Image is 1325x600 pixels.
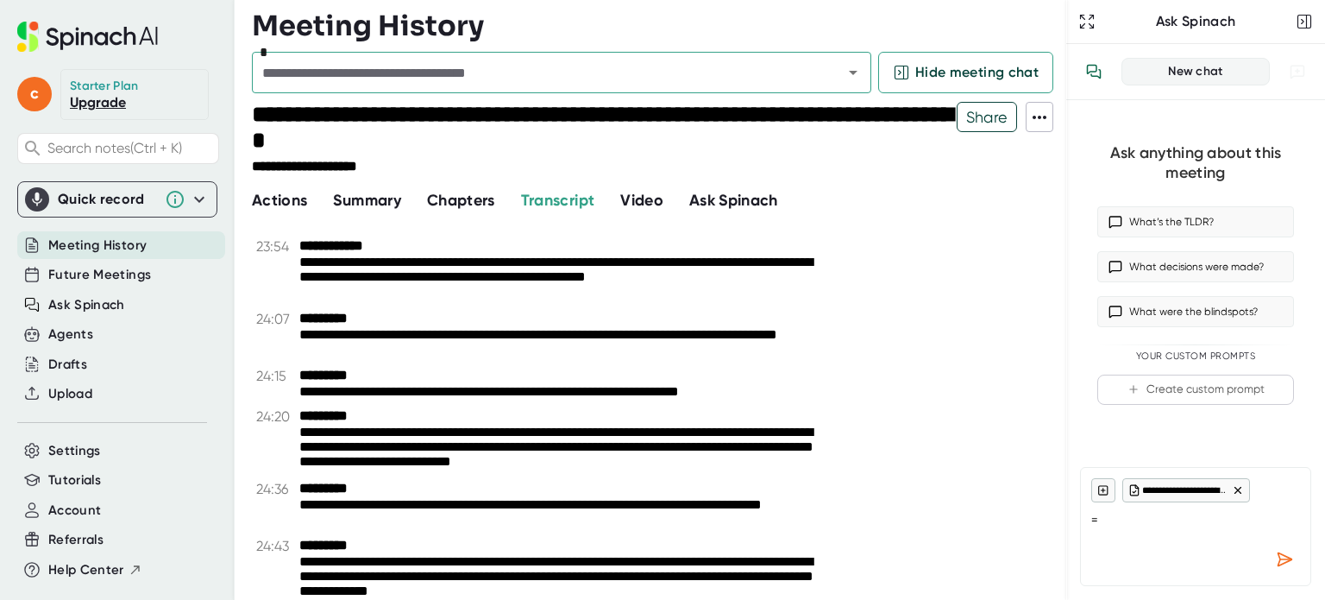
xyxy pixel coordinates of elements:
textarea: = [1091,502,1300,544]
span: 24:36 [256,481,295,497]
button: Agents [48,325,93,344]
span: Ask Spinach [689,191,778,210]
button: Chapters [427,189,495,212]
span: Help Center [48,560,124,580]
div: Ask Spinach [1099,13,1292,30]
a: Upgrade [70,94,126,111]
span: Video [620,191,663,210]
button: Close conversation sidebar [1292,9,1316,34]
button: Open [841,60,865,85]
button: Help Center [48,560,142,580]
span: 24:07 [256,311,295,327]
button: Expand to Ask Spinach page [1075,9,1099,34]
button: Create custom prompt [1097,375,1294,405]
button: Actions [252,189,307,212]
button: Hide meeting chat [878,52,1053,93]
span: Hide meeting chat [915,62,1039,83]
button: Account [48,501,101,521]
div: Ask anything about this meeting [1097,143,1294,182]
button: What were the blindspots? [1097,296,1294,327]
button: Ask Spinach [689,189,778,212]
div: Your Custom Prompts [1097,351,1294,363]
span: c [17,77,52,111]
span: 24:20 [256,408,295,425]
span: 23:54 [256,238,295,255]
button: Upload [48,384,92,404]
button: Meeting History [48,236,147,256]
button: Referrals [48,530,104,550]
button: What decisions were made? [1097,251,1294,282]
span: 24:15 [256,368,295,384]
button: Video [620,189,663,212]
button: Share [957,102,1018,132]
div: Starter Plan [70,79,139,94]
button: Summary [333,189,400,212]
h3: Meeting History [252,9,484,42]
div: Quick record [25,182,210,217]
span: 24:43 [256,538,295,554]
div: New chat [1133,64,1259,79]
button: View conversation history [1077,54,1111,89]
span: Summary [333,191,400,210]
button: Tutorials [48,471,101,490]
button: What’s the TLDR? [1097,206,1294,237]
span: Transcript [521,191,595,210]
span: Search notes (Ctrl + K) [47,140,214,156]
button: Future Meetings [48,265,151,285]
span: Share [958,102,1017,132]
button: Drafts [48,355,87,375]
button: Transcript [521,189,595,212]
span: Chapters [427,191,495,210]
div: Send message [1269,544,1300,575]
button: Settings [48,441,101,461]
span: Actions [252,191,307,210]
button: Ask Spinach [48,295,125,315]
div: Quick record [58,191,156,208]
